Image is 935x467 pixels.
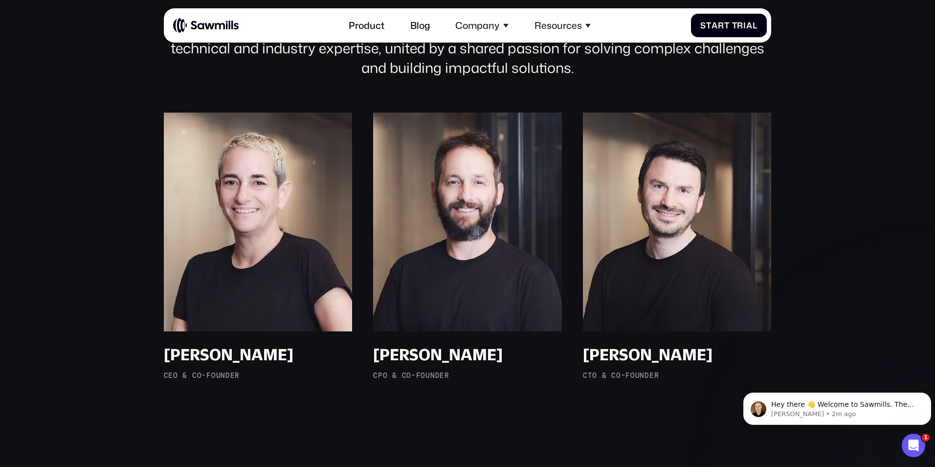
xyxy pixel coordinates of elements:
[691,14,767,38] a: StartTrial
[739,372,935,441] iframe: Intercom notifications message
[164,372,353,380] div: CEO & Co-Founder
[534,20,582,31] div: Resources
[737,21,743,30] span: r
[922,434,930,442] span: 1
[373,113,562,380] a: [PERSON_NAME]CPO & Co-Founder
[753,21,757,30] span: l
[706,21,712,30] span: t
[902,434,925,457] iframe: Intercom live chat
[732,21,737,30] span: T
[746,21,753,30] span: a
[403,13,437,38] a: Blog
[32,28,175,75] span: Hey there 👋 Welcome to Sawmills. The smart telemetry management platform that solves cost, qualit...
[712,21,718,30] span: a
[583,372,772,380] div: CTO & Co-Founder
[455,20,499,31] div: Company
[583,113,772,380] a: [PERSON_NAME]CTO & Co-Founder
[718,21,724,30] span: r
[724,21,730,30] span: t
[373,372,562,380] div: CPO & Co-Founder
[527,13,598,38] div: Resources
[32,38,179,47] p: Message from Winston, sent 2m ago
[342,13,392,38] a: Product
[700,21,706,30] span: S
[743,21,746,30] span: i
[164,113,353,380] a: [PERSON_NAME]CEO & Co-Founder
[164,18,772,77] div: The founders of Sawmills bring a unique blend of leadership, entrepreneurial drive, and deep tech...
[448,13,515,38] div: Company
